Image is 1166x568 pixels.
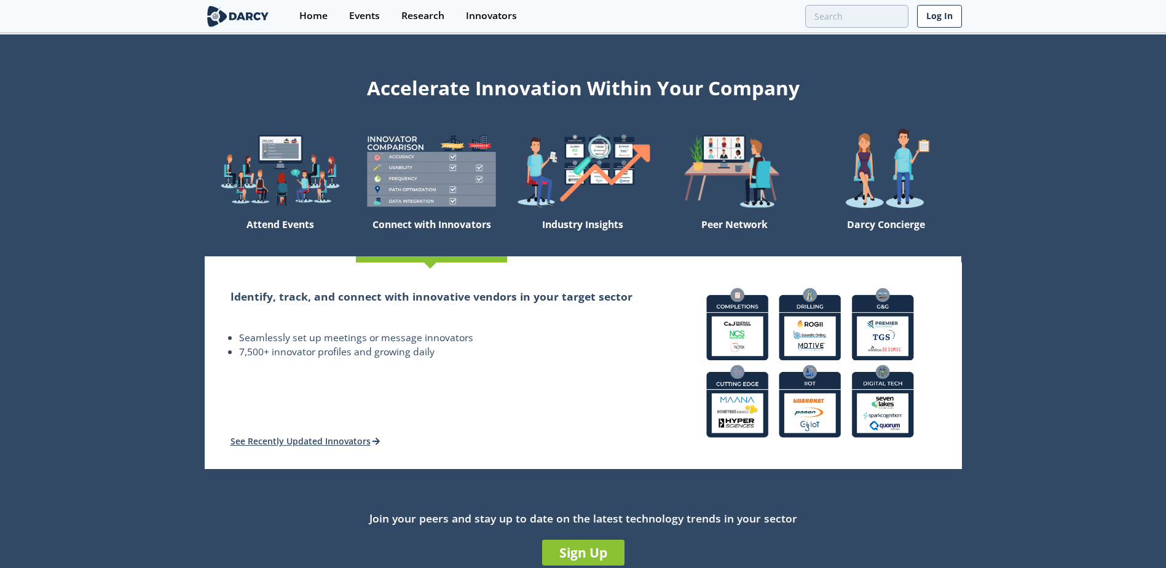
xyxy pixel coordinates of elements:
[205,69,962,102] div: Accelerate Innovation Within Your Company
[356,213,507,256] div: Connect with Innovators
[205,6,272,27] img: logo-wide.svg
[239,345,633,360] li: 7,500+ innovator profiles and growing daily
[205,128,356,213] img: welcome-explore-560578ff38cea7c86bcfe544b5e45342.png
[507,213,658,256] div: Industry Insights
[696,278,924,448] img: connect-with-innovators-bd83fc158da14f96834d5193b73f77c6.png
[230,288,633,304] h2: Identify, track, and connect with innovative vendors in your target sector
[810,128,961,213] img: welcome-concierge-wide-20dccca83e9cbdbb601deee24fb8df72.png
[299,11,328,21] div: Home
[401,11,444,21] div: Research
[542,540,624,566] a: Sign Up
[239,331,633,345] li: Seamlessly set up meetings or message innovators
[356,128,507,213] img: welcome-compare-1b687586299da8f117b7ac84fd957760.png
[230,435,380,447] a: See Recently Updated Innovators
[810,213,961,256] div: Darcy Concierge
[659,213,810,256] div: Peer Network
[507,128,658,213] img: welcome-find-a12191a34a96034fcac36f4ff4d37733.png
[917,5,962,28] a: Log In
[805,5,908,28] input: Advanced Search
[205,213,356,256] div: Attend Events
[349,11,380,21] div: Events
[466,11,517,21] div: Innovators
[659,128,810,213] img: welcome-attend-b816887fc24c32c29d1763c6e0ddb6e6.png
